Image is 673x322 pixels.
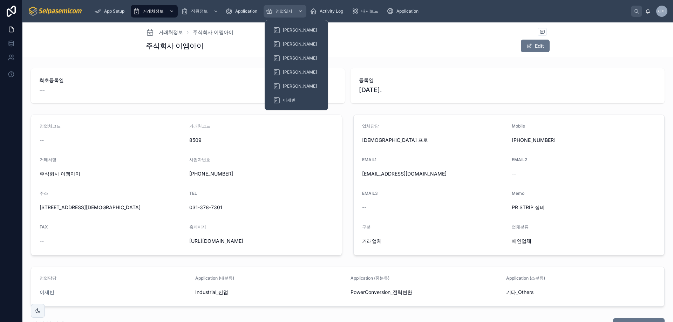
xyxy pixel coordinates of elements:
[40,224,48,229] span: FAX
[40,238,44,245] span: --
[269,24,324,36] a: [PERSON_NAME]
[92,5,129,18] a: App Setup
[362,123,379,129] span: 업체담당
[283,69,317,75] span: [PERSON_NAME]
[512,224,529,229] span: 업체분류
[385,5,423,18] a: Application
[39,85,45,95] span: --
[269,94,324,107] a: 이세빈
[40,204,184,211] span: [STREET_ADDRESS][DEMOGRAPHIC_DATA]
[189,238,333,245] span: [URL][DOMAIN_NAME]
[189,157,210,162] span: 사업자번호
[396,8,419,14] span: Application
[146,41,204,51] h1: 주식회사 이엠아이
[361,8,378,14] span: 대시보드
[146,28,183,36] a: 거래처정보
[512,137,656,144] span: [PHONE_NUMBER]
[189,224,206,229] span: 홈페이지
[40,191,48,196] span: 주소
[189,204,333,211] span: 031-378-7301
[40,137,44,144] span: --
[143,8,164,14] span: 거래처정보
[512,204,656,211] span: PR STRIP 장비
[195,275,234,281] span: Application (대분류)
[89,4,631,19] div: scrollable content
[191,8,208,14] span: 직원정보
[131,5,178,18] a: 거래처정보
[359,77,656,84] span: 등록일
[362,157,376,162] span: EMAIL1
[362,170,506,177] span: [EMAIL_ADDRESS][DOMAIN_NAME]
[269,38,324,50] a: [PERSON_NAME]
[351,289,412,296] span: PowerConversion_전력변환
[40,275,56,281] span: 영업담당
[189,191,197,196] span: TEL
[512,157,527,162] span: EMAIL2
[269,66,324,78] a: [PERSON_NAME]
[189,170,333,177] span: [PHONE_NUMBER]
[308,5,348,18] a: Activity Log
[320,8,343,14] span: Activity Log
[283,97,295,103] span: 이세빈
[359,85,656,95] span: [DATE].
[40,289,54,296] a: 이세빈
[269,52,324,64] a: [PERSON_NAME]
[158,29,183,36] span: 거래처정보
[39,77,336,84] span: 최초등록일
[193,29,233,36] a: 주식회사 이엠아이
[362,224,371,229] span: 구분
[269,80,324,93] a: [PERSON_NAME]
[351,275,389,281] span: Application (중분류)
[189,137,333,144] span: 8509
[40,123,61,129] span: 영업처코드
[521,40,550,52] button: Edit
[264,5,306,18] a: 영업일지
[506,275,545,281] span: Application (소분류)
[235,8,257,14] span: Application
[189,123,210,129] span: 거래처코드
[276,8,292,14] span: 영업일지
[40,157,56,162] span: 거래처명
[179,5,222,18] a: 직원정보
[658,8,666,14] span: 세이
[512,123,525,129] span: Mobile
[506,289,533,296] span: 기타_Others
[283,83,317,89] span: [PERSON_NAME]
[195,289,228,296] span: Industrial_산업
[283,27,317,33] span: [PERSON_NAME]
[349,5,383,18] a: 대시보드
[512,191,524,196] span: Memo
[362,137,506,144] span: [DEMOGRAPHIC_DATA] 프로
[104,8,124,14] span: App Setup
[223,5,262,18] a: Application
[362,204,366,211] span: --
[362,238,382,245] span: 거래업체
[40,170,184,177] span: 주식회사 이엠아이
[283,41,317,47] span: [PERSON_NAME]
[283,55,317,61] span: [PERSON_NAME]
[362,191,378,196] span: EMAIL3
[512,170,516,177] span: --
[28,6,83,17] img: App logo
[512,238,531,245] span: 메인업체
